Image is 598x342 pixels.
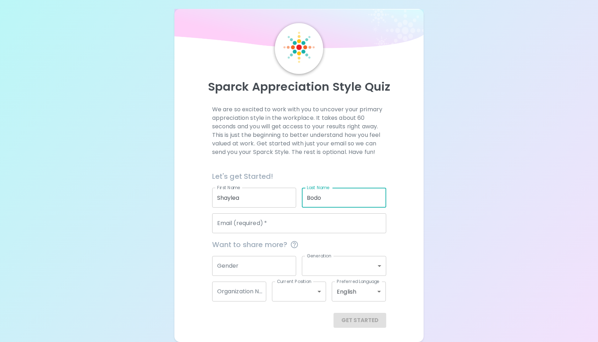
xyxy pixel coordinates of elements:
label: Last Name [307,185,329,191]
svg: This information is completely confidential and only used for aggregated appreciation studies at ... [290,240,299,249]
img: wave [174,9,424,52]
label: First Name [217,185,240,191]
div: English [332,282,386,301]
img: Sparck Logo [283,32,315,63]
h6: Let's get Started! [212,171,386,182]
span: Want to share more? [212,239,386,250]
label: Current Position [277,278,311,284]
p: We are so excited to work with you to uncover your primary appreciation style in the workplace. I... [212,105,386,156]
p: Sparck Appreciation Style Quiz [183,80,415,94]
label: Generation [307,253,331,259]
label: Preferred Language [337,278,379,284]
